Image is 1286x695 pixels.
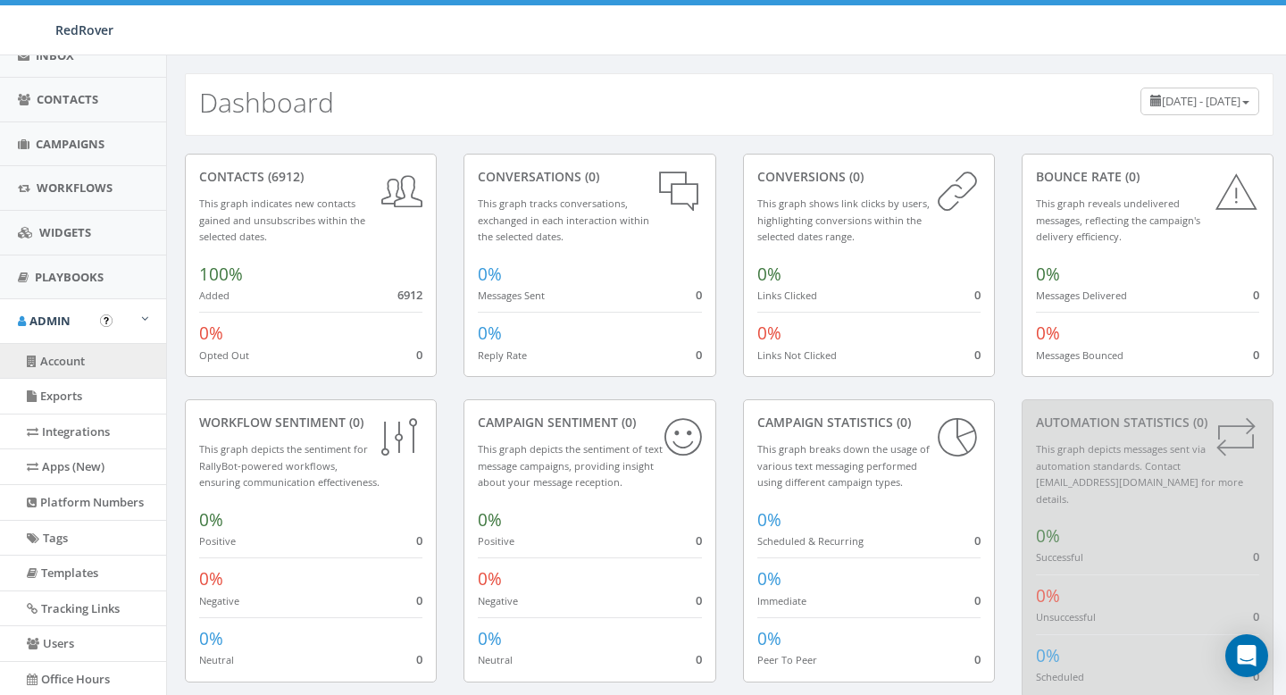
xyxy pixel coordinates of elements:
[478,289,545,302] small: Messages Sent
[1162,93,1240,109] span: [DATE] - [DATE]
[1036,348,1123,362] small: Messages Bounced
[974,592,981,608] span: 0
[757,653,817,666] small: Peer To Peer
[478,168,701,186] div: conversations
[100,314,113,327] button: Open In-App Guide
[199,197,365,243] small: This graph indicates new contacts gained and unsubscribes within the selected dates.
[199,508,223,532] span: 0%
[1036,414,1259,431] div: Automation Statistics
[1036,670,1084,683] small: Scheduled
[416,651,422,667] span: 0
[757,534,864,548] small: Scheduled & Recurring
[346,414,363,431] span: (0)
[581,168,599,185] span: (0)
[478,627,502,650] span: 0%
[199,348,249,362] small: Opted Out
[39,224,91,240] span: Widgets
[1036,610,1096,624] small: Unsuccessful
[199,653,234,666] small: Neutral
[36,47,74,63] span: Inbox
[1036,289,1127,302] small: Messages Delivered
[757,627,781,650] span: 0%
[1253,668,1259,684] span: 0
[757,594,806,607] small: Immediate
[1036,168,1259,186] div: Bounce Rate
[199,594,239,607] small: Negative
[974,651,981,667] span: 0
[29,313,71,329] span: Admin
[618,414,636,431] span: (0)
[416,532,422,548] span: 0
[1036,644,1060,667] span: 0%
[757,414,981,431] div: Campaign Statistics
[478,594,518,607] small: Negative
[199,322,223,345] span: 0%
[757,348,837,362] small: Links Not Clicked
[478,508,502,532] span: 0%
[696,287,702,303] span: 0
[199,289,230,302] small: Added
[696,651,702,667] span: 0
[416,347,422,363] span: 0
[1036,584,1060,607] span: 0%
[1190,414,1207,431] span: (0)
[397,287,422,303] span: 6912
[696,532,702,548] span: 0
[478,348,527,362] small: Reply Rate
[974,287,981,303] span: 0
[757,442,930,489] small: This graph breaks down the usage of various text messaging performed using different campaign types.
[1253,347,1259,363] span: 0
[757,567,781,590] span: 0%
[478,567,502,590] span: 0%
[478,263,502,286] span: 0%
[846,168,864,185] span: (0)
[1253,608,1259,624] span: 0
[757,197,930,243] small: This graph shows link clicks by users, highlighting conversions within the selected dates range.
[757,168,981,186] div: conversions
[893,414,911,431] span: (0)
[478,653,513,666] small: Neutral
[199,534,236,548] small: Positive
[757,289,817,302] small: Links Clicked
[757,263,781,286] span: 0%
[1036,524,1060,548] span: 0%
[416,592,422,608] span: 0
[478,197,649,243] small: This graph tracks conversations, exchanged in each interaction within the selected dates.
[199,442,380,489] small: This graph depicts the sentiment for RallyBot-powered workflows, ensuring communication effective...
[1036,550,1083,564] small: Successful
[199,168,422,186] div: contacts
[757,322,781,345] span: 0%
[199,263,243,286] span: 100%
[1036,197,1200,243] small: This graph reveals undelivered messages, reflecting the campaign's delivery efficiency.
[478,414,701,431] div: Campaign Sentiment
[37,180,113,196] span: Workflows
[55,21,113,38] span: RedRover
[35,269,104,285] span: Playbooks
[199,88,334,117] h2: Dashboard
[757,508,781,532] span: 0%
[478,442,663,489] small: This graph depicts the sentiment of text message campaigns, providing insight about your message ...
[1253,548,1259,565] span: 0
[199,627,223,650] span: 0%
[199,414,422,431] div: Workflow Sentiment
[478,322,502,345] span: 0%
[974,347,981,363] span: 0
[478,534,514,548] small: Positive
[1253,287,1259,303] span: 0
[1036,322,1060,345] span: 0%
[696,592,702,608] span: 0
[1122,168,1140,185] span: (0)
[1225,634,1268,677] div: Open Intercom Messenger
[1036,263,1060,286] span: 0%
[199,567,223,590] span: 0%
[696,347,702,363] span: 0
[36,136,104,152] span: Campaigns
[264,168,304,185] span: (6912)
[1036,442,1243,506] small: This graph depicts messages sent via automation standards. Contact [EMAIL_ADDRESS][DOMAIN_NAME] f...
[37,91,98,107] span: Contacts
[974,532,981,548] span: 0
